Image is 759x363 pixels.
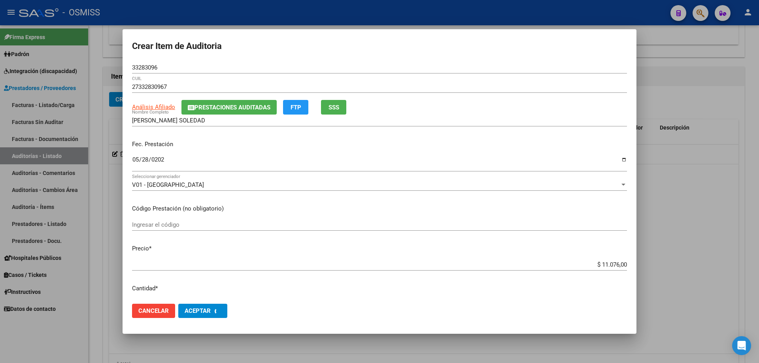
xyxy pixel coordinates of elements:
[185,307,211,314] span: Aceptar
[194,104,270,111] span: Prestaciones Auditadas
[132,140,627,149] p: Fec. Prestación
[132,103,175,111] span: Análisis Afiliado
[132,284,627,293] p: Cantidad
[329,104,339,111] span: SSS
[283,100,308,115] button: FTP
[132,39,627,54] h2: Crear Item de Auditoria
[132,181,204,188] span: V01 - [GEOGRAPHIC_DATA]
[732,336,751,355] div: Open Intercom Messenger
[291,104,301,111] span: FTP
[132,244,627,253] p: Precio
[132,204,627,213] p: Código Prestación (no obligatorio)
[181,100,277,115] button: Prestaciones Auditadas
[132,304,175,318] button: Cancelar
[178,304,227,318] button: Aceptar
[138,307,169,314] span: Cancelar
[321,100,346,115] button: SSS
